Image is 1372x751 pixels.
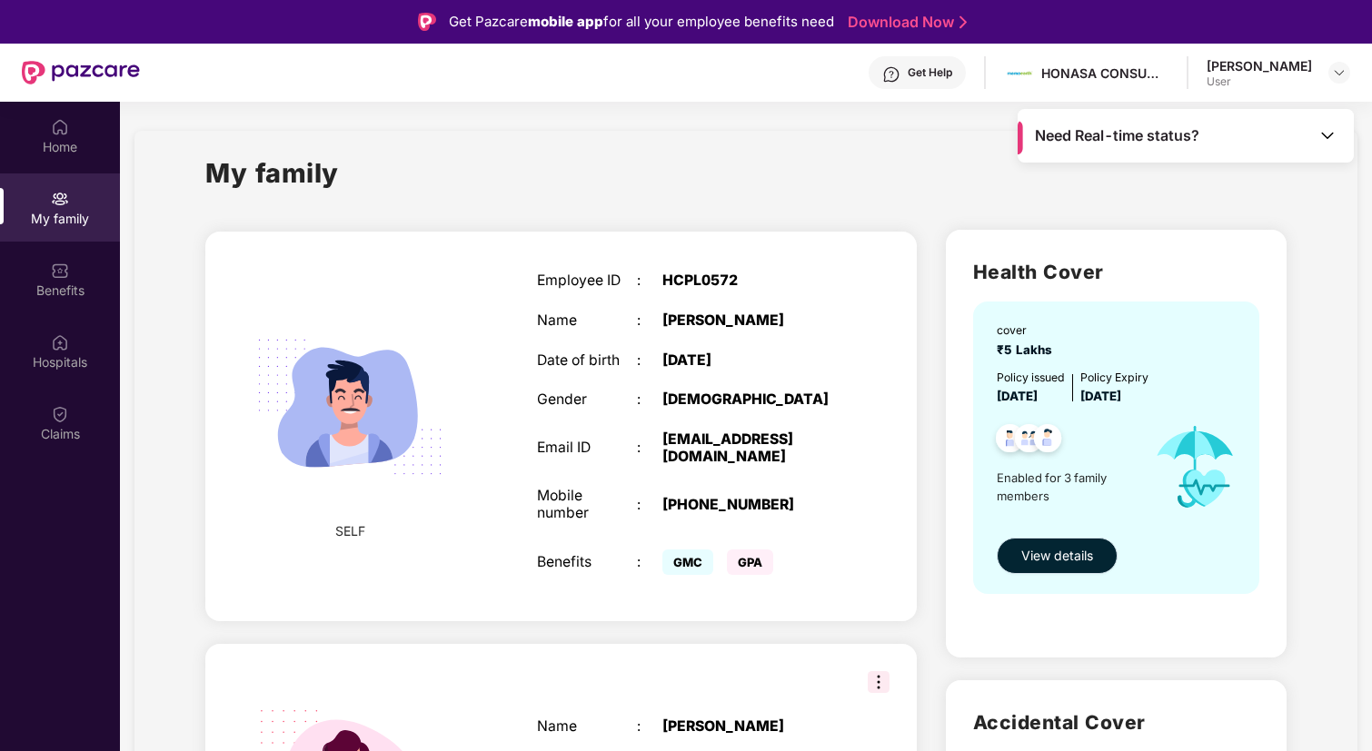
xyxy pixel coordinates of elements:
span: Need Real-time status? [1035,126,1199,145]
div: [PERSON_NAME] [662,718,838,736]
strong: mobile app [528,13,603,30]
a: Download Now [848,13,961,32]
div: User [1207,74,1312,89]
div: : [637,272,662,290]
img: svg+xml;base64,PHN2ZyBpZD0iSG9tZSIgeG1sbnM9Imh0dHA6Ly93d3cudzMub3JnLzIwMDAvc3ZnIiB3aWR0aD0iMjAiIG... [51,118,69,136]
div: [PERSON_NAME] [662,312,838,330]
img: svg+xml;base64,PHN2ZyBpZD0iSGVscC0zMngzMiIgeG1sbnM9Imh0dHA6Ly93d3cudzMub3JnLzIwMDAvc3ZnIiB3aWR0aD... [882,65,900,84]
img: Toggle Icon [1318,126,1337,144]
div: Mobile number [537,488,637,521]
span: [DATE] [997,389,1038,403]
div: : [637,391,662,409]
div: Get Help [908,65,952,80]
h1: My family [205,153,339,193]
div: Employee ID [537,272,637,290]
div: Policy Expiry [1080,369,1148,386]
img: icon [1138,406,1252,529]
div: : [637,497,662,514]
span: View details [1021,546,1093,566]
img: svg+xml;base64,PHN2ZyBpZD0iRHJvcGRvd24tMzJ4MzIiIHhtbG5zPSJodHRwOi8vd3d3LnczLm9yZy8yMDAwL3N2ZyIgd2... [1332,65,1347,80]
img: Stroke [959,13,967,32]
div: Name [537,312,637,330]
img: Mamaearth%20Logo.jpg [1007,60,1033,86]
img: svg+xml;base64,PHN2ZyB4bWxucz0iaHR0cDovL3d3dy53My5vcmcvMjAwMC9zdmciIHdpZHRoPSI0OC45NDMiIGhlaWdodD... [988,419,1032,463]
div: [PHONE_NUMBER] [662,497,838,514]
div: [DEMOGRAPHIC_DATA] [662,391,838,409]
div: : [637,554,662,571]
div: HONASA CONSUMER LIMITED [1041,64,1168,82]
div: Get Pazcare for all your employee benefits need [449,11,834,33]
div: : [637,312,662,330]
button: View details [997,538,1118,574]
div: HCPL0572 [662,272,838,290]
div: : [637,352,662,370]
h2: Health Cover [973,257,1259,287]
img: svg+xml;base64,PHN2ZyB4bWxucz0iaHR0cDovL3d3dy53My5vcmcvMjAwMC9zdmciIHdpZHRoPSI0OC45MTUiIGhlaWdodD... [1007,419,1051,463]
img: Logo [418,13,436,31]
div: Benefits [537,554,637,571]
div: Name [537,718,637,736]
img: svg+xml;base64,PHN2ZyB4bWxucz0iaHR0cDovL3d3dy53My5vcmcvMjAwMC9zdmciIHdpZHRoPSIyMjQiIGhlaWdodD0iMT... [235,292,464,521]
img: New Pazcare Logo [22,61,140,84]
span: GMC [662,549,713,575]
div: : [637,440,662,457]
span: ₹5 Lakhs [997,342,1059,357]
img: svg+xml;base64,PHN2ZyB3aWR0aD0iMjAiIGhlaWdodD0iMjAiIHZpZXdCb3g9IjAgMCAyMCAyMCIgZmlsbD0ibm9uZSIgeG... [51,190,69,208]
span: GPA [727,549,773,575]
h2: Accidental Cover [973,707,1259,737]
img: svg+xml;base64,PHN2ZyBpZD0iQ2xhaW0iIHhtbG5zPSJodHRwOi8vd3d3LnczLm9yZy8yMDAwL3N2ZyIgd2lkdGg9IjIwIi... [51,405,69,423]
img: svg+xml;base64,PHN2ZyB4bWxucz0iaHR0cDovL3d3dy53My5vcmcvMjAwMC9zdmciIHdpZHRoPSI0OC45NDMiIGhlaWdodD... [1026,419,1070,463]
div: [DATE] [662,352,838,370]
span: Enabled for 3 family members [997,469,1138,506]
img: svg+xml;base64,PHN2ZyBpZD0iQmVuZWZpdHMiIHhtbG5zPSJodHRwOi8vd3d3LnczLm9yZy8yMDAwL3N2ZyIgd2lkdGg9Ij... [51,262,69,280]
div: [EMAIL_ADDRESS][DOMAIN_NAME] [662,431,838,465]
span: [DATE] [1080,389,1121,403]
img: svg+xml;base64,PHN2ZyBpZD0iSG9zcGl0YWxzIiB4bWxucz0iaHR0cDovL3d3dy53My5vcmcvMjAwMC9zdmciIHdpZHRoPS... [51,333,69,351]
div: Email ID [537,440,637,457]
div: : [637,718,662,736]
div: [PERSON_NAME] [1207,57,1312,74]
div: cover [997,321,1059,339]
div: Policy issued [997,369,1065,386]
span: SELF [335,521,365,541]
div: Gender [537,391,637,409]
img: svg+xml;base64,PHN2ZyB3aWR0aD0iMzIiIGhlaWdodD0iMzIiIHZpZXdCb3g9IjAgMCAzMiAzMiIgZmlsbD0ibm9uZSIgeG... [868,671,890,693]
div: Date of birth [537,352,637,370]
